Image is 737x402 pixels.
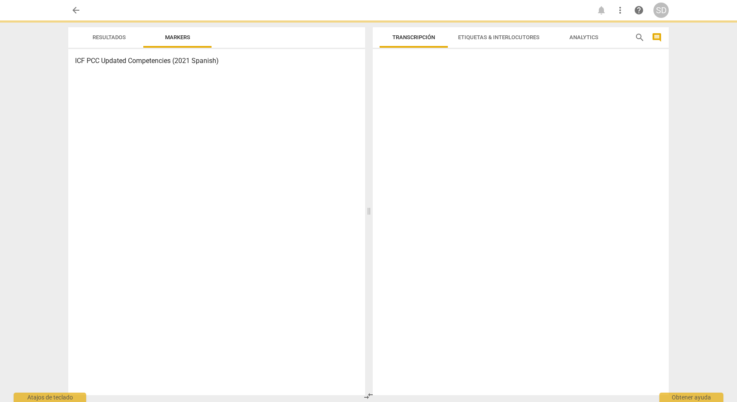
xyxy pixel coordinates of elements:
[653,3,669,18] button: SD
[14,393,86,402] div: Atajos de teclado
[71,5,81,15] span: arrow_back
[93,34,126,40] span: Resultados
[165,34,190,40] span: Markers
[569,34,598,40] span: Analytics
[392,34,435,40] span: Transcripción
[615,5,625,15] span: more_vert
[650,31,664,44] button: Mostrar/Ocultar comentarios
[631,3,647,18] a: Obtener ayuda
[659,393,723,402] div: Obtener ayuda
[634,5,644,15] span: help
[633,31,647,44] button: Buscar
[363,391,374,401] span: compare_arrows
[635,32,645,43] span: search
[75,56,358,66] h3: ICF PCC Updated Competencies (2021 Spanish)
[652,32,662,43] span: comment
[458,34,540,40] span: Etiquetas & Interlocutores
